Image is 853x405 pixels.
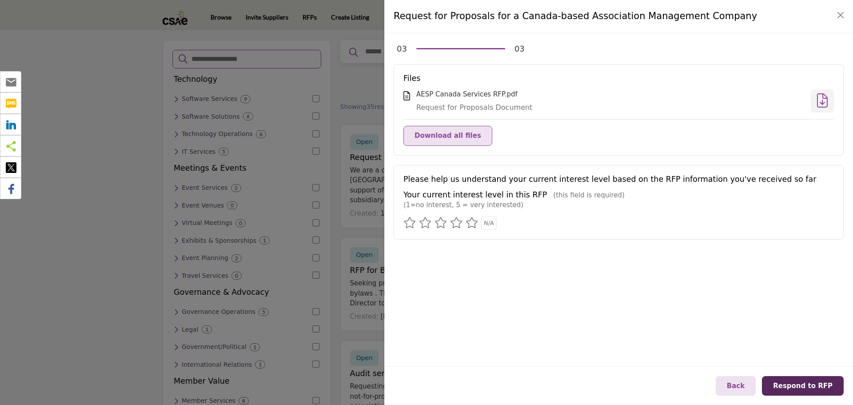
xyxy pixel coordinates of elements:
[484,220,494,226] span: N/A
[716,376,756,396] button: Back
[773,382,833,390] span: Respond to RFP
[762,376,844,396] button: Respond to RFP
[403,190,547,200] h5: Your current interest level in this RFP
[415,132,481,140] span: Download all files
[403,74,834,83] h5: Files
[397,43,407,55] div: 03
[727,382,745,390] span: Back
[416,89,805,100] div: AESP Canada Services RFP.pdf
[553,191,625,199] span: (this field is required)
[834,9,847,21] button: Close
[416,103,532,112] span: Request for Proposals Document
[394,9,757,24] h4: Request for Proposals for a Canada-based Association Management Company
[403,175,834,184] h5: Please help us understand your current interest level based on the RFP information you've receive...
[514,43,525,55] div: 03
[403,126,492,146] button: Download all files
[403,201,523,209] span: (1=no interest, 5 = very interested)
